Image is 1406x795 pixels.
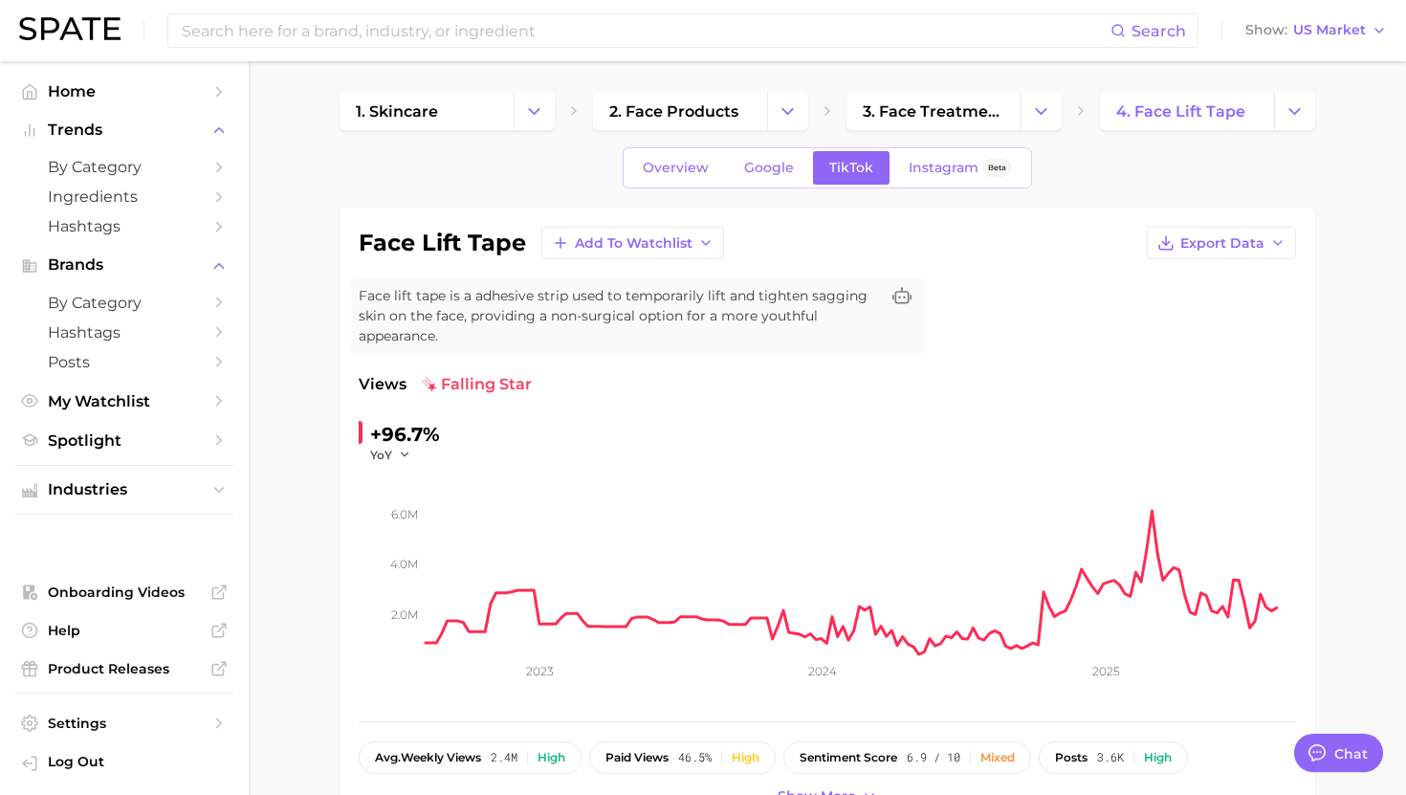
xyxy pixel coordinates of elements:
[48,256,201,274] span: Brands
[15,318,233,347] a: Hashtags
[980,751,1015,764] div: Mixed
[1241,18,1392,43] button: ShowUS Market
[526,664,554,678] tspan: 2023
[907,751,960,764] span: 6.9 / 10
[359,741,582,774] button: avg.weekly views2.4mHigh
[391,607,418,621] tspan: 2.0m
[15,182,233,211] a: Ingredients
[643,160,709,176] span: Overview
[15,288,233,318] a: by Category
[15,211,233,241] a: Hashtags
[15,116,233,144] button: Trends
[829,160,873,176] span: TikTok
[359,286,879,346] span: Face lift tape is a adhesive strip used to temporarily lift and tighten sagging skin on the face,...
[767,92,808,130] button: Change Category
[514,92,555,130] button: Change Category
[491,751,517,764] span: 2.4m
[48,431,201,450] span: Spotlight
[48,353,201,371] span: Posts
[15,347,233,377] a: Posts
[15,77,233,106] a: Home
[48,82,201,100] span: Home
[1021,92,1062,130] button: Change Category
[390,557,418,571] tspan: 4.0m
[732,751,759,764] div: High
[48,323,201,342] span: Hashtags
[15,251,233,279] button: Brands
[728,151,810,185] a: Google
[375,751,481,764] span: weekly views
[541,227,724,259] button: Add to Watchlist
[15,578,233,607] a: Onboarding Videos
[846,92,1021,130] a: 3. face treatment products
[813,151,890,185] a: TikTok
[370,419,440,450] div: +96.7%
[375,750,401,764] abbr: average
[1293,25,1366,35] span: US Market
[15,426,233,455] a: Spotlight
[15,386,233,416] a: My Watchlist
[48,622,201,639] span: Help
[575,235,692,252] span: Add to Watchlist
[15,475,233,504] button: Industries
[808,664,837,678] tspan: 2024
[589,741,776,774] button: paid views46.5%High
[892,151,1028,185] a: InstagramBeta
[48,481,201,498] span: Industries
[626,151,725,185] a: Overview
[1039,741,1188,774] button: posts3.6kHigh
[538,751,565,764] div: High
[783,741,1031,774] button: sentiment score6.9 / 10Mixed
[48,158,201,176] span: by Category
[15,616,233,645] a: Help
[1097,751,1124,764] span: 3.6k
[1144,751,1172,764] div: High
[48,392,201,410] span: My Watchlist
[1131,22,1186,40] span: Search
[15,152,233,182] a: by Category
[48,188,201,206] span: Ingredients
[391,507,418,521] tspan: 6.0m
[48,660,201,677] span: Product Releases
[370,447,411,463] button: YoY
[48,584,201,601] span: Onboarding Videos
[340,92,514,130] a: 1. skincare
[1092,664,1120,678] tspan: 2025
[1055,751,1087,764] span: posts
[609,102,738,121] span: 2. face products
[359,232,526,254] h1: face lift tape
[678,751,712,764] span: 46.5%
[15,654,233,683] a: Product Releases
[1116,102,1245,121] span: 4. face lift tape
[48,715,201,732] span: Settings
[1245,25,1287,35] span: Show
[744,160,794,176] span: Google
[48,294,201,312] span: by Category
[359,373,406,396] span: Views
[180,14,1110,47] input: Search here for a brand, industry, or ingredient
[48,217,201,235] span: Hashtags
[863,102,1004,121] span: 3. face treatment products
[605,751,669,764] span: paid views
[15,709,233,738] a: Settings
[988,160,1006,176] span: Beta
[48,121,201,139] span: Trends
[1147,227,1296,259] button: Export Data
[422,377,437,392] img: falling star
[356,102,438,121] span: 1. skincare
[19,17,121,40] img: SPATE
[1180,235,1264,252] span: Export Data
[1100,92,1274,130] a: 4. face lift tape
[370,447,392,463] span: YoY
[15,747,233,780] a: Log out. Currently logged in with e-mail mathilde@spate.nyc.
[800,751,897,764] span: sentiment score
[48,753,218,770] span: Log Out
[909,160,978,176] span: Instagram
[593,92,767,130] a: 2. face products
[422,373,532,396] span: falling star
[1274,92,1315,130] button: Change Category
